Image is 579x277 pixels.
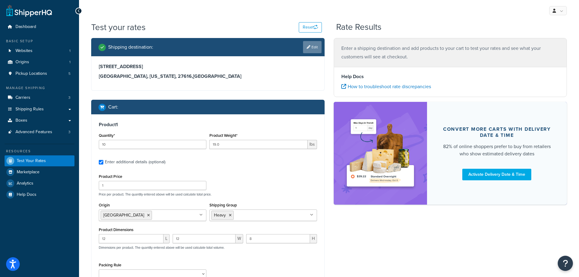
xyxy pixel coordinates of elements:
span: Dashboard [16,24,36,29]
a: Test Your Rates [5,155,74,166]
a: Dashboard [5,21,74,33]
h2: Shipping destination : [108,44,153,50]
label: Packing Rule [99,263,121,267]
p: Enter a shipping destination and add products to your cart to test your rates and see what your c... [341,44,560,61]
p: Dimensions per product. The quantity entered above will be used calculate total volume. [97,245,225,250]
li: Carriers [5,92,74,103]
span: Carriers [16,95,30,100]
span: 5 [68,71,71,76]
input: 0.00 [209,140,308,149]
h3: [STREET_ADDRESS] [99,64,317,70]
span: H [310,234,317,243]
label: Quantity* [99,133,115,138]
span: Origins [16,60,29,65]
span: Pickup Locations [16,71,47,76]
label: Shipping Group [209,203,237,207]
span: 3 [68,130,71,135]
a: Origins1 [5,57,74,68]
h2: Rate Results [336,23,381,32]
span: Websites [16,48,33,54]
span: Shipping Rules [16,107,44,112]
span: [GEOGRAPHIC_DATA] [103,212,144,218]
a: Pickup Locations5 [5,68,74,79]
span: Test Your Rates [17,158,46,164]
h3: [GEOGRAPHIC_DATA], [US_STATE], 27616 , [GEOGRAPHIC_DATA] [99,73,317,79]
span: 1 [69,60,71,65]
div: Basic Setup [5,39,74,44]
a: Edit [303,41,322,53]
div: Manage Shipping [5,85,74,91]
a: Advanced Features3 [5,126,74,138]
a: How to troubleshoot rate discrepancies [341,83,431,90]
label: Product Weight* [209,133,237,138]
a: Carriers3 [5,92,74,103]
a: Boxes [5,115,74,126]
span: Boxes [16,118,27,123]
span: Marketplace [17,170,40,175]
span: Heavy [214,212,226,218]
a: Help Docs [5,189,74,200]
h3: Product 1 [99,122,317,128]
img: feature-image-ddt-36eae7f7280da8017bfb280eaccd9c446f90b1fe08728e4019434db127062ab4.png [343,111,418,196]
div: Enter additional details (optional) [105,158,165,166]
span: Advanced Features [16,130,52,135]
li: Websites [5,45,74,57]
span: 1 [69,48,71,54]
li: Advanced Features [5,126,74,138]
span: Help Docs [17,192,36,197]
button: Open Resource Center [558,256,573,271]
input: Enter additional details (optional) [99,160,103,164]
div: 82% of online shoppers prefer to buy from retailers who show estimated delivery dates [442,143,553,158]
div: Resources [5,149,74,154]
li: Origins [5,57,74,68]
input: 0.0 [99,140,206,149]
span: 3 [68,95,71,100]
span: L [164,234,170,243]
h4: Help Docs [341,73,560,80]
label: Product Dimensions [99,227,133,232]
label: Origin [99,203,110,207]
a: Shipping Rules [5,104,74,115]
h2: Cart : [108,104,118,110]
span: W [236,234,243,243]
li: Pickup Locations [5,68,74,79]
div: Convert more carts with delivery date & time [442,126,553,138]
span: lbs [308,140,317,149]
p: Price per product. The quantity entered above will be used calculate total price. [97,192,319,196]
h1: Test your rates [91,21,146,33]
span: Analytics [17,181,33,186]
a: Websites1 [5,45,74,57]
button: Reset [299,22,322,33]
a: Marketplace [5,167,74,178]
a: Activate Delivery Date & Time [462,169,531,180]
label: Product Price [99,174,122,179]
a: Analytics [5,178,74,189]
